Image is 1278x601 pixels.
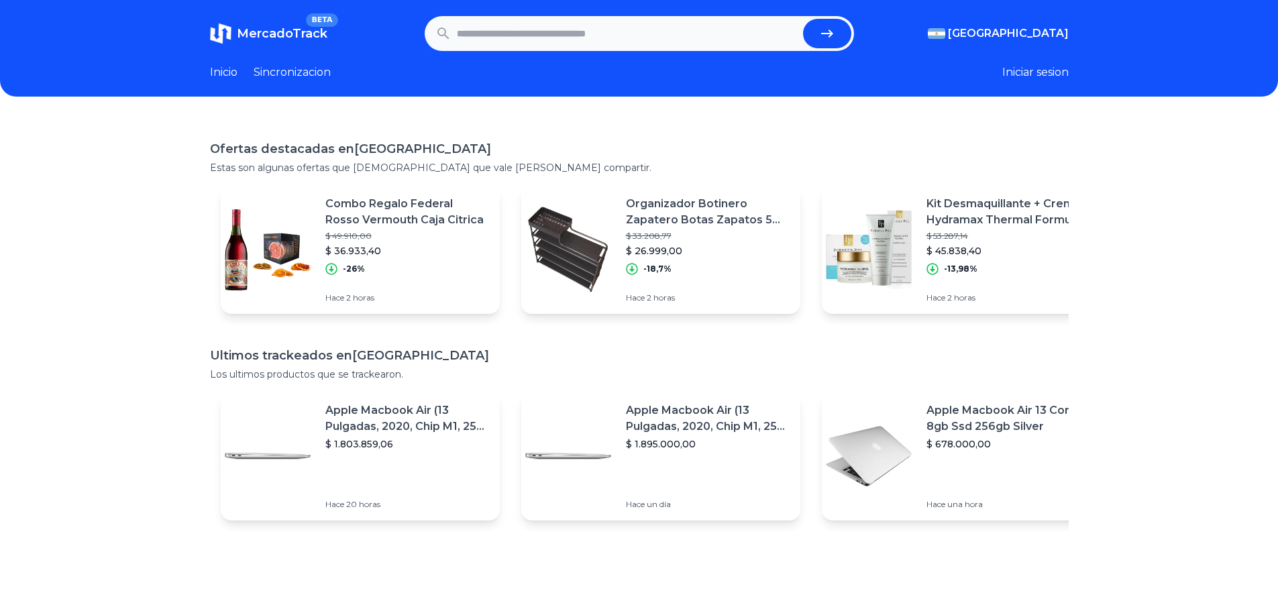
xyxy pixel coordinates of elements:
[210,64,237,80] a: Inicio
[822,203,916,296] img: Featured image
[626,402,790,435] p: Apple Macbook Air (13 Pulgadas, 2020, Chip M1, 256 Gb De Ssd, 8 Gb De Ram) - Plata
[210,161,1069,174] p: Estas son algunas ofertas que [DEMOGRAPHIC_DATA] que vale [PERSON_NAME] compartir.
[822,185,1101,314] a: Featured imageKit Desmaquillante + Crema Hydramax Thermal Formuly Piel$ 53.287,14$ 45.838,40-13,9...
[926,402,1090,435] p: Apple Macbook Air 13 Core I5 8gb Ssd 256gb Silver
[948,25,1069,42] span: [GEOGRAPHIC_DATA]
[926,292,1090,303] p: Hace 2 horas
[221,185,500,314] a: Featured imageCombo Regalo Federal Rosso Vermouth Caja Citrica$ 49.910,00$ 36.933,40-26%Hace 2 horas
[643,264,672,274] p: -18,7%
[926,196,1090,228] p: Kit Desmaquillante + Crema Hydramax Thermal Formuly Piel
[210,23,231,44] img: MercadoTrack
[1002,64,1069,80] button: Iniciar sesion
[325,292,489,303] p: Hace 2 horas
[822,392,1101,521] a: Featured imageApple Macbook Air 13 Core I5 8gb Ssd 256gb Silver$ 678.000,00Hace una hora
[343,264,365,274] p: -26%
[325,244,489,258] p: $ 36.933,40
[626,231,790,241] p: $ 33.208,77
[521,409,615,503] img: Featured image
[521,203,615,296] img: Featured image
[210,346,1069,365] h1: Ultimos trackeados en [GEOGRAPHIC_DATA]
[210,140,1069,158] h1: Ofertas destacadas en [GEOGRAPHIC_DATA]
[926,231,1090,241] p: $ 53.287,14
[926,244,1090,258] p: $ 45.838,40
[221,203,315,296] img: Featured image
[928,25,1069,42] button: [GEOGRAPHIC_DATA]
[210,368,1069,381] p: Los ultimos productos que se trackearon.
[237,26,327,41] span: MercadoTrack
[521,392,800,521] a: Featured imageApple Macbook Air (13 Pulgadas, 2020, Chip M1, 256 Gb De Ssd, 8 Gb De Ram) - Plata$...
[626,196,790,228] p: Organizador Botinero Zapatero Botas Zapatos 5 Niveles Jazak
[626,244,790,258] p: $ 26.999,00
[325,231,489,241] p: $ 49.910,00
[822,409,916,503] img: Featured image
[306,13,337,27] span: BETA
[210,23,327,44] a: MercadoTrackBETA
[254,64,331,80] a: Sincronizacion
[626,437,790,451] p: $ 1.895.000,00
[221,392,500,521] a: Featured imageApple Macbook Air (13 Pulgadas, 2020, Chip M1, 256 Gb De Ssd, 8 Gb De Ram) - Plata$...
[626,292,790,303] p: Hace 2 horas
[926,437,1090,451] p: $ 678.000,00
[325,196,489,228] p: Combo Regalo Federal Rosso Vermouth Caja Citrica
[926,499,1090,510] p: Hace una hora
[325,437,489,451] p: $ 1.803.859,06
[221,409,315,503] img: Featured image
[521,185,800,314] a: Featured imageOrganizador Botinero Zapatero Botas Zapatos 5 Niveles Jazak$ 33.208,77$ 26.999,00-1...
[325,499,489,510] p: Hace 20 horas
[325,402,489,435] p: Apple Macbook Air (13 Pulgadas, 2020, Chip M1, 256 Gb De Ssd, 8 Gb De Ram) - Plata
[928,28,945,39] img: Argentina
[944,264,977,274] p: -13,98%
[626,499,790,510] p: Hace un día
